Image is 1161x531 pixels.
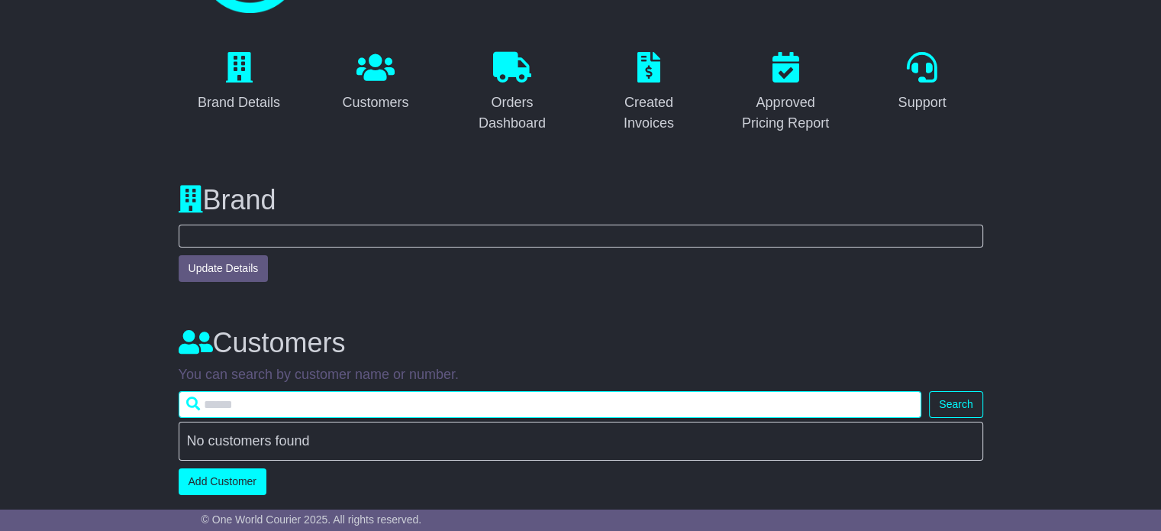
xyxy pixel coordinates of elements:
div: Approved Pricing Report [735,92,837,134]
div: Brand Details [198,92,280,113]
div: Orders Dashboard [462,92,563,134]
div: Support [898,92,946,113]
a: Add Customer [179,468,266,495]
div: Customers [342,92,408,113]
button: Update Details [179,255,269,282]
h3: Customers [179,328,983,358]
button: Search [929,391,982,418]
a: Approved Pricing Report [725,47,847,139]
div: No customers found [187,433,975,450]
div: Created Invoices [598,92,700,134]
a: Support [888,47,956,118]
p: You can search by customer name or number. [179,367,983,384]
span: © One World Courier 2025. All rights reserved. [202,513,422,526]
h3: Brand [179,185,983,215]
a: Orders Dashboard [452,47,573,139]
a: Created Invoices [589,47,710,139]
